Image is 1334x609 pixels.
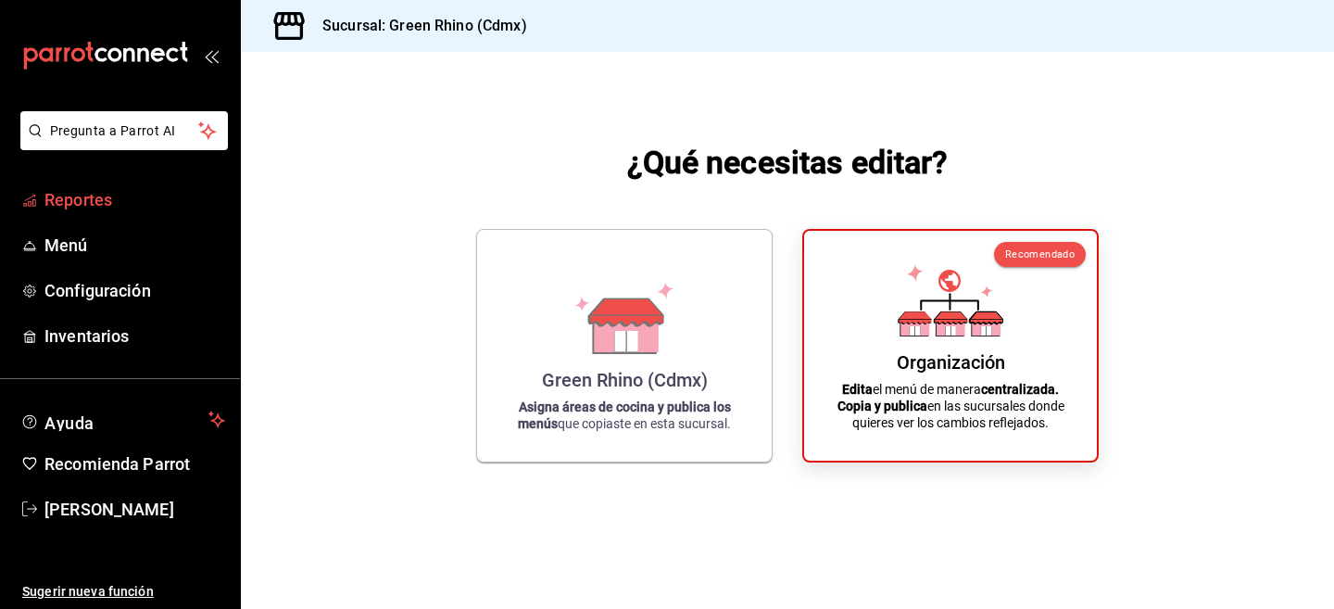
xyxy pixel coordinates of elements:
span: Sugerir nueva función [22,582,225,602]
strong: Asigna áreas de cocina y publica los menús [518,400,731,431]
span: [PERSON_NAME] [44,497,225,522]
span: Ayuda [44,409,201,431]
span: Menú [44,233,225,258]
span: Configuración [44,278,225,303]
button: open_drawer_menu [204,48,219,63]
span: Reportes [44,187,225,212]
p: el menú de manera en las sucursales donde quieres ver los cambios reflejados. [826,381,1075,431]
span: Recomendado [1005,248,1075,260]
button: Pregunta a Parrot AI [20,111,228,150]
div: Organización [897,351,1005,374]
strong: Copia y publica [837,399,927,413]
a: Pregunta a Parrot AI [13,134,228,154]
span: Inventarios [44,324,225,349]
span: Recomienda Parrot [44,451,225,476]
strong: Edita [842,382,873,397]
span: Pregunta a Parrot AI [50,121,199,141]
strong: centralizada. [981,382,1059,397]
p: que copiaste en esta sucursal. [499,399,749,432]
div: Green Rhino (Cdmx) [542,369,708,391]
h1: ¿Qué necesitas editar? [627,140,949,184]
h3: Sucursal: Green Rhino (Cdmx) [308,15,527,37]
